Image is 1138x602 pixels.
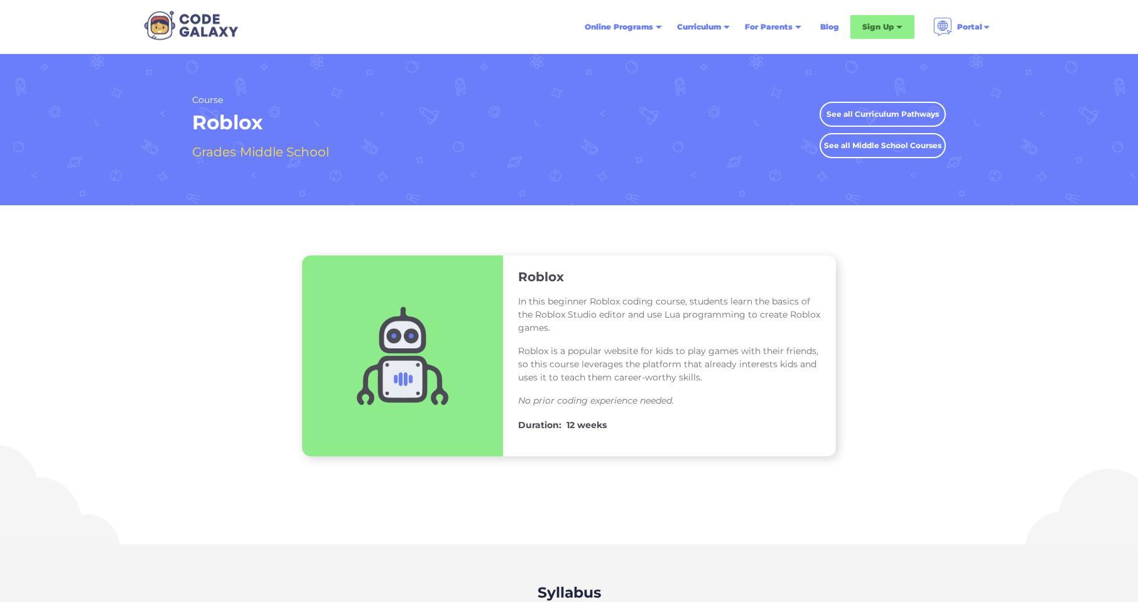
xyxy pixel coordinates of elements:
[518,269,564,285] h3: Roblox
[957,21,982,33] div: Portal
[192,94,333,106] h2: Course
[677,21,721,33] div: Curriculum
[862,21,894,33] div: Sign Up
[745,21,793,33] div: For Parents
[566,417,607,433] h4: 12 weeks
[518,395,674,406] em: No prior coding experience needed.
[1012,459,1138,547] img: Cloud Illustration
[518,295,821,335] p: In this beginner Roblox coding course, students learn the basics of the Roblox Studio editor and ...
[240,141,329,163] h4: Middle School
[192,141,236,163] h4: Grades
[820,133,946,158] a: See all Middle School Courses
[518,345,821,384] p: Roblox is a popular website for kids to play games with their friends, so this course leverages t...
[585,21,653,33] div: Online Programs
[192,110,333,136] h1: Roblox
[813,16,847,38] a: Blog
[820,102,946,127] a: See all Curriculum Pathways
[518,417,561,433] h4: Duration:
